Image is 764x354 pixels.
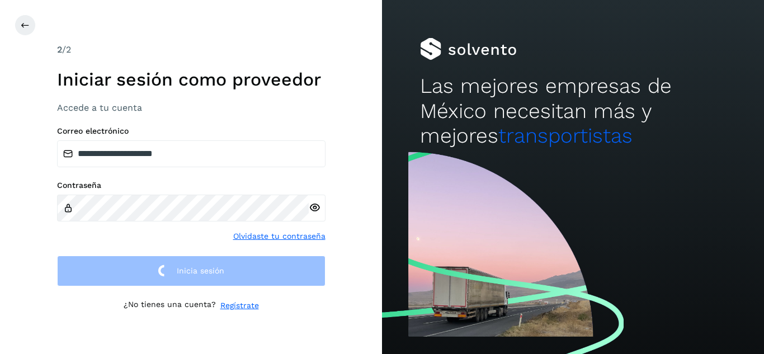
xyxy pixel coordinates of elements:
span: transportistas [498,124,633,148]
p: ¿No tienes una cuenta? [124,300,216,311]
h1: Iniciar sesión como proveedor [57,69,326,90]
div: /2 [57,43,326,56]
button: Inicia sesión [57,256,326,286]
a: Regístrate [220,300,259,311]
h2: Las mejores empresas de México necesitan más y mejores [420,74,725,148]
a: Olvidaste tu contraseña [233,230,326,242]
span: 2 [57,44,62,55]
label: Contraseña [57,181,326,190]
span: Inicia sesión [177,267,224,275]
label: Correo electrónico [57,126,326,136]
h3: Accede a tu cuenta [57,102,326,113]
